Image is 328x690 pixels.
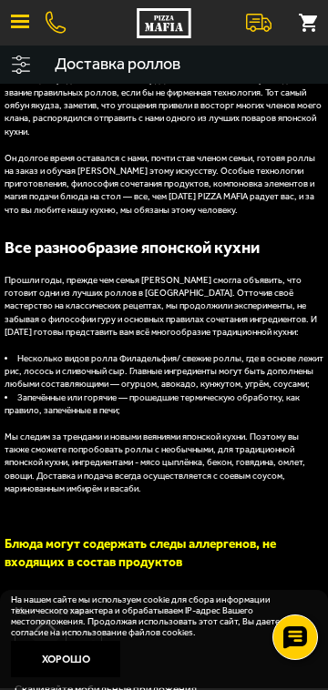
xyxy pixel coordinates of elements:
li: Несколько видов ролла Филадельфия/ свежие роллы, где в основе лежит рис, лосось и сливочный сыр. ... [5,352,323,391]
p: Он долгое время оставался с нами, почти став членом семьи, готовя роллы на заказ и обучая [PERSON... [5,152,323,217]
b: Блюда могут содержать следы аллергенов, не входящих в состав продуктов [5,536,276,570]
h2: Все разнообразие японской кухни [5,237,323,260]
p: Мы следим за трендами и новыми веяниями японской кухни. Поэтому вы также сможете попробовать ролл... [5,431,323,495]
p: Прошли годы, прежде чем семья [PERSON_NAME] смогла объявить, что готовит одни из лучших роллов в ... [5,274,323,339]
button: Доставка роллов [41,46,328,84]
p: На нашем сайте мы используем cookie для сбора информации технического характера и обрабатываем IP... [11,594,306,638]
p: Конечно, ингредиенты из самого сердца Италии не могли бы претендовать на звание правильных роллов... [5,74,323,138]
li: Запечённые или горячие — прошедшие термическую обработку, как правило, запечённые в печи; [5,391,323,417]
button: Хорошо [11,641,120,677]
